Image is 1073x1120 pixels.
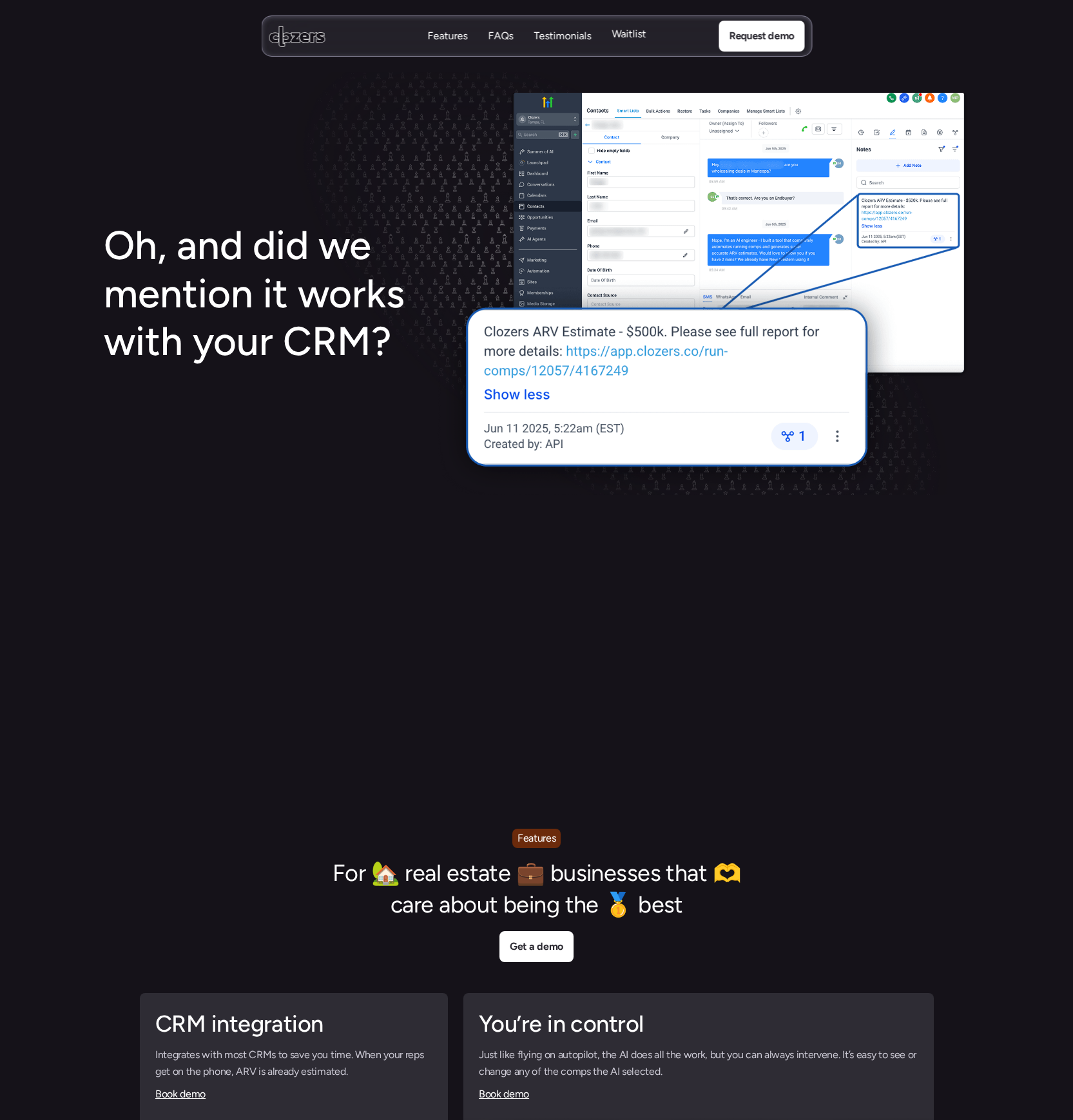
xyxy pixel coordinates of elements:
[155,1009,432,1040] h2: CRM integration
[612,26,646,41] p: Waitlist
[534,29,591,43] p: Testimonials
[499,931,574,962] a: Get a demo
[510,938,563,955] p: Get a demo
[155,1088,206,1100] a: Book demo
[612,41,646,55] p: Waitlist
[427,29,467,43] p: Features
[479,1047,918,1079] p: Just like flying on autopilot, the AI does all the work, but you can always intervene. It’s easy ...
[488,29,513,44] a: FAQsFAQs
[517,830,556,847] p: Features
[534,29,591,44] a: TestimonialsTestimonials
[479,1088,529,1100] a: Book demo
[534,43,591,57] p: Testimonials
[729,28,794,44] p: Request demo
[155,1047,432,1079] p: Integrates with most CRMs to save you time. When your reps get on the phone, ARV is already estim...
[719,21,804,52] a: Request demo
[488,43,513,57] p: FAQs
[488,29,513,43] p: FAQs
[427,43,467,57] p: Features
[318,858,756,921] h2: For 🏡 real estate 💼 businesses that 🫶 care about being the 🥇 best
[427,29,467,44] a: FeaturesFeatures
[104,222,413,365] h1: Oh, and did we mention it works with your CRM?
[612,29,646,44] a: WaitlistWaitlist
[479,1009,918,1040] h2: You’re in control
